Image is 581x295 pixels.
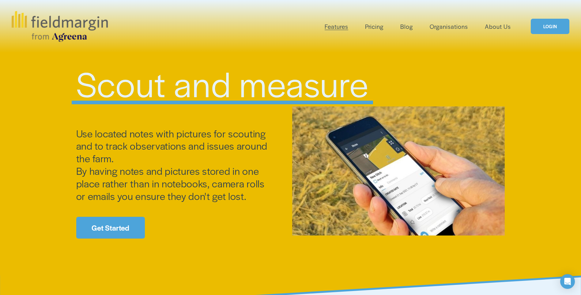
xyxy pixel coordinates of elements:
span: Scout and measure [76,59,369,107]
img: fieldmargin.com [12,11,108,42]
span: Use located notes with pictures for scouting and to track observations and issues around the farm... [76,126,270,203]
a: Organisations [430,21,468,32]
a: Get Started [76,217,145,239]
a: About Us [485,21,511,32]
a: Pricing [365,21,383,32]
a: Blog [400,21,413,32]
a: folder dropdown [325,21,348,32]
span: Features [325,22,348,31]
div: Open Intercom Messenger [560,274,575,289]
a: LOGIN [531,19,569,34]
